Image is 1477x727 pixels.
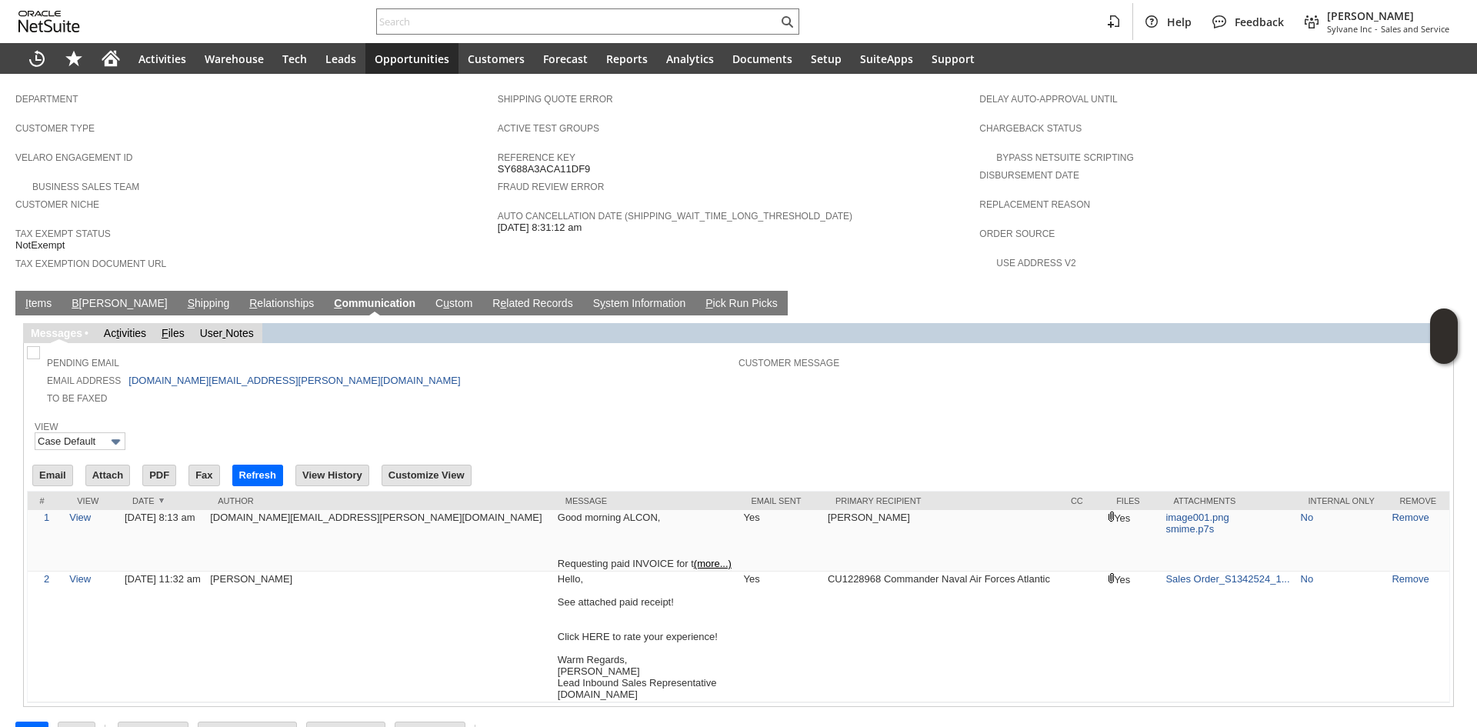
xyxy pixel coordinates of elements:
a: Chargeback Status [979,123,1082,134]
a: Business Sales Team [32,182,139,192]
a: Fraud Review Error [498,182,605,192]
a: Opportunities [365,43,458,74]
span: Sylvane Inc [1327,23,1372,35]
a: Tax Exemption Document URL [15,258,166,269]
span: Help [1167,15,1192,29]
a: Recent Records [18,43,55,74]
span: Oracle Guided Learning Widget. To move around, please hold and drag [1430,337,1458,365]
span: SY688A3ACA11DF9 [498,163,591,175]
span: y [600,297,605,309]
div: View [77,496,109,505]
span: R [249,297,257,309]
a: Activities [104,327,146,339]
input: Case Default [35,432,125,450]
div: Files [1116,496,1150,505]
span: SuiteApps [860,52,913,66]
span: g [64,327,71,339]
span: NotExempt [15,239,65,252]
span: Sales and Service [1381,23,1449,35]
span: Leads [325,52,356,66]
td: Yes [739,572,823,702]
a: Customer Niche [15,199,99,210]
div: # [39,496,54,505]
a: Documents [723,43,802,74]
img: More Options [107,433,125,451]
td: Yes [1105,510,1162,572]
a: Disbursement Date [979,170,1079,181]
svg: Search [778,12,796,31]
a: Activities [129,43,195,74]
td: [DOMAIN_NAME][EMAIL_ADDRESS][PERSON_NAME][DOMAIN_NAME] [206,510,554,572]
a: Velaro Engagement ID [15,152,132,163]
a: [DOMAIN_NAME][EMAIL_ADDRESS][PERSON_NAME][DOMAIN_NAME] [128,375,460,386]
input: PDF [143,465,175,485]
input: Fax [189,465,218,485]
span: e [500,297,506,309]
input: View History [296,465,368,485]
span: t [116,327,119,339]
a: Email Address [47,375,121,386]
a: 2 [44,573,49,585]
a: Pick Run Picks [702,297,781,312]
a: Department [15,94,78,105]
a: Items [22,297,55,312]
iframe: Click here to launch Oracle Guided Learning Help Panel [1430,308,1458,364]
input: Search [377,12,778,31]
a: Related Records [488,297,576,312]
a: Pending Email [47,358,119,369]
span: F [162,327,168,339]
a: Active Test Groups [498,123,599,134]
a: View [69,512,91,523]
a: Setup [802,43,851,74]
svg: Shortcuts [65,49,83,68]
a: Tax Exempt Status [15,228,111,239]
a: Relationships [245,297,318,312]
a: To Be Faxed [47,393,107,404]
span: I [25,297,28,309]
div: Cc [1071,496,1093,505]
a: No [1301,573,1314,585]
span: [DATE] 8:31:12 am [498,222,582,234]
td: Yes [739,510,823,572]
div: Primary Recipient [835,496,1048,505]
span: u [443,297,449,309]
div: Shortcuts [55,43,92,74]
span: - [1375,23,1378,35]
td: [DATE] 8:13 am [121,510,206,572]
a: Remove [1392,573,1429,585]
a: Custom [432,297,476,312]
a: Shipping [184,297,234,312]
span: Analytics [666,52,714,66]
td: Yes [1105,572,1162,702]
a: SuiteApps [851,43,922,74]
span: Customers [468,52,525,66]
a: (more...) [694,558,732,569]
div: Internal Only [1309,496,1377,505]
a: Messages [31,327,82,339]
a: smime.p7s [1165,523,1214,535]
div: Remove [1399,496,1438,505]
a: View [69,573,91,585]
a: No [1301,512,1314,523]
a: Sales Order_S1342524_1... [1165,573,1289,585]
a: Files [162,327,185,339]
img: Unchecked [27,346,40,359]
a: Unrolled view on [1434,294,1452,312]
span: P [705,297,712,309]
a: Customer Type [15,123,95,134]
input: Email [33,465,72,485]
td: [DATE] 11:32 am [121,572,206,702]
span: Documents [732,52,792,66]
a: B[PERSON_NAME] [68,297,171,312]
a: Delay Auto-Approval Until [979,94,1117,105]
a: Leads [316,43,365,74]
a: Support [922,43,984,74]
span: Support [932,52,975,66]
a: UserNotes [200,327,254,339]
a: Analytics [657,43,723,74]
a: Use Address V2 [996,258,1075,268]
input: Refresh [233,465,282,485]
svg: Recent Records [28,49,46,68]
a: Replacement reason [979,199,1090,210]
a: Tech [273,43,316,74]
